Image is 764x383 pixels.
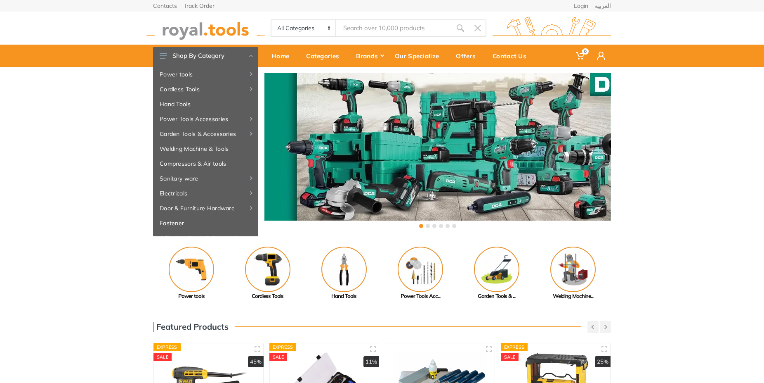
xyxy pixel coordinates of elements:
[363,356,379,368] div: 11%
[248,356,264,368] div: 45%
[493,17,611,40] img: royal.tools Logo
[398,247,443,292] img: Royal - Power Tools Accessories
[153,231,258,245] a: Adhesive, Spray & Chemical
[501,343,528,351] div: Express
[153,216,258,231] a: Fastener
[501,353,519,361] div: SALE
[169,247,214,292] img: Royal - Power tools
[595,3,611,9] a: العربية
[336,19,452,37] input: Site search
[458,247,535,300] a: Garden Tools & ...
[487,45,538,67] a: Contact Us
[269,353,288,361] div: SALE
[153,247,229,300] a: Power tools
[306,247,382,300] a: Hand Tools
[269,343,297,351] div: Express
[266,45,300,67] a: Home
[153,112,258,126] a: Power Tools Accessories
[595,356,611,368] div: 25%
[300,45,350,67] a: Categories
[153,171,258,186] a: Sanitary ware
[245,247,290,292] img: Royal - Cordless Tools
[146,17,265,40] img: royal.tools Logo
[153,82,258,97] a: Cordless Tools
[450,45,487,67] a: Offers
[574,3,588,9] a: Login
[535,247,611,300] a: Welding Machine...
[389,47,450,64] div: Our Specialize
[382,292,458,300] div: Power Tools Acc...
[550,247,596,292] img: Royal - Welding Machine & Tools
[321,247,367,292] img: Royal - Hand Tools
[153,47,258,64] button: Shop By Category
[474,247,519,292] img: Royal - Garden Tools & Accessories
[458,292,535,300] div: Garden Tools & ...
[153,126,258,141] a: Garden Tools & Accessories
[153,67,258,82] a: Power tools
[570,45,591,67] a: 0
[153,322,229,332] h3: Featured Products
[389,45,450,67] a: Our Specialize
[153,97,258,112] a: Hand Tools
[153,353,172,361] div: SALE
[153,186,258,201] a: Electricals
[300,47,350,64] div: Categories
[450,47,487,64] div: Offers
[582,48,589,55] span: 0
[306,292,382,300] div: Hand Tools
[153,156,258,171] a: Compressors & Air tools
[487,47,538,64] div: Contact Us
[229,247,306,300] a: Cordless Tools
[153,3,177,9] a: Contacts
[350,47,389,64] div: Brands
[153,141,258,156] a: Welding Machine & Tools
[153,292,229,300] div: Power tools
[184,3,215,9] a: Track Order
[535,292,611,300] div: Welding Machine...
[271,20,336,36] select: Category
[382,247,458,300] a: Power Tools Acc...
[229,292,306,300] div: Cordless Tools
[153,201,258,216] a: Door & Furniture Hardware
[266,47,300,64] div: Home
[153,343,181,351] div: Express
